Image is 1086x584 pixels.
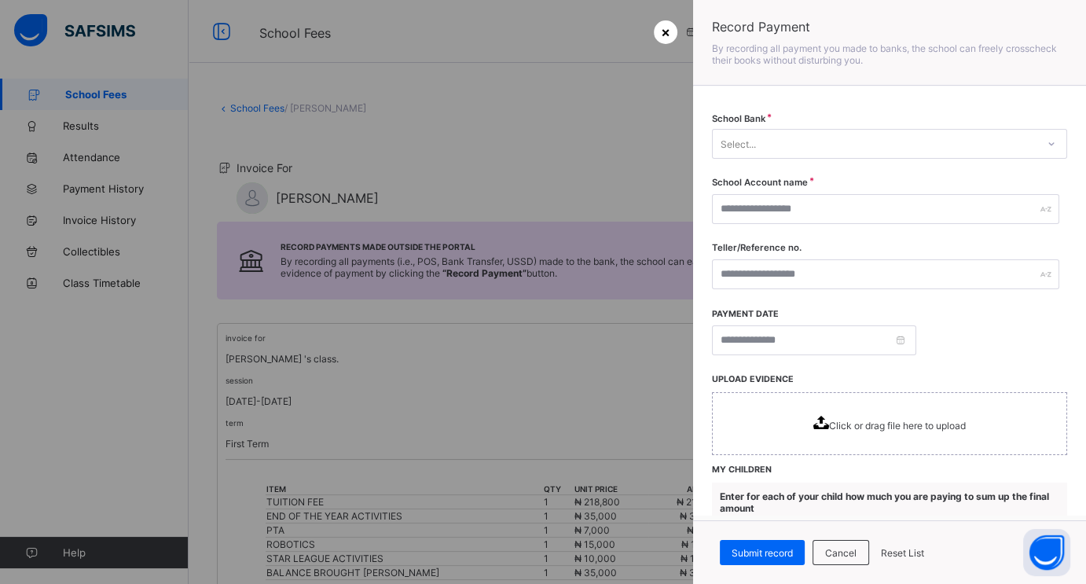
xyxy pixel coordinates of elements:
span: Submit record [732,547,793,559]
span: Cancel [825,547,857,559]
span: Click or drag file here to upload [712,392,1067,455]
span: × [661,24,670,40]
span: By recording all payment you made to banks, the school can freely crosscheck their books without ... [712,42,1057,66]
span: School Bank [712,113,765,124]
span: Reset List [881,547,924,559]
span: Enter for each of your child how much you are paying to sum up the final amount [720,490,1049,514]
span: MY CHILDREN [712,465,772,475]
button: Open asap [1023,529,1070,576]
div: Select... [721,129,756,159]
label: School Account name [712,177,808,188]
span: UPLOAD EVIDENCE [712,374,794,384]
label: Payment date [712,309,779,319]
label: Teller/Reference no. [712,242,802,253]
span: Record Payment [712,19,1067,35]
span: Click or drag file here to upload [829,420,966,432]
